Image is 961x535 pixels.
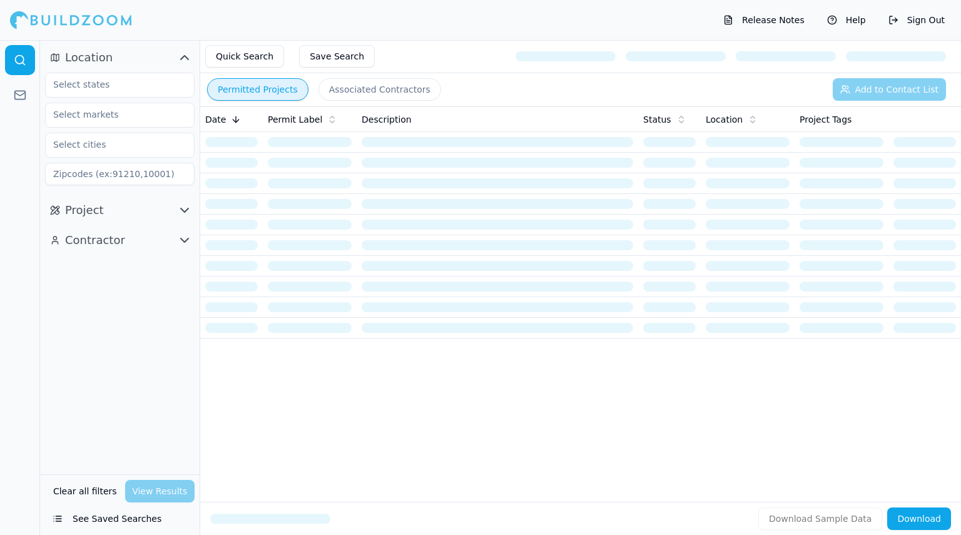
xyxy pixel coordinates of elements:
[65,232,125,249] span: Contractor
[45,48,195,68] button: Location
[717,10,811,30] button: Release Notes
[65,201,104,219] span: Project
[45,507,195,530] button: See Saved Searches
[882,10,951,30] button: Sign Out
[643,113,671,126] span: Status
[46,103,178,126] input: Select markets
[205,113,226,126] span: Date
[207,78,308,101] button: Permitted Projects
[50,480,120,502] button: Clear all filters
[706,113,743,126] span: Location
[299,45,375,68] button: Save Search
[45,200,195,220] button: Project
[362,113,412,126] span: Description
[65,49,113,66] span: Location
[268,113,322,126] span: Permit Label
[46,133,178,156] input: Select cities
[887,507,951,530] button: Download
[45,163,195,185] input: Zipcodes (ex:91210,10001)
[800,113,852,126] span: Project Tags
[205,45,284,68] button: Quick Search
[318,78,441,101] button: Associated Contractors
[45,230,195,250] button: Contractor
[46,73,178,96] input: Select states
[821,10,872,30] button: Help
